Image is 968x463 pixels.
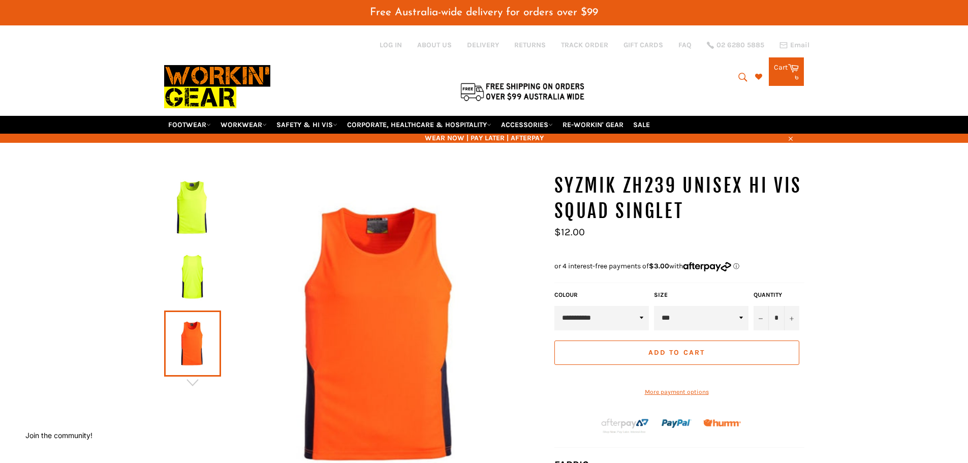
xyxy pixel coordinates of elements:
a: FOOTWEAR [164,116,215,134]
a: SALE [629,116,654,134]
a: Log in [380,41,402,49]
a: ACCESSORIES [497,116,557,134]
span: Email [790,42,809,49]
img: Workin Gear - SYZMIK Unisex Hi Vis Squad Singlet [169,179,216,235]
span: Free Australia-wide delivery for orders over $99 [370,7,598,18]
span: 02 6280 5885 [716,42,764,49]
button: Join the community! [25,431,92,440]
a: SAFETY & HI VIS [272,116,341,134]
label: COLOUR [554,291,649,299]
a: WORKWEAR [216,116,271,134]
span: Add to Cart [648,348,705,357]
a: 02 6280 5885 [707,42,764,49]
a: TRACK ORDER [561,40,608,50]
span: $12.00 [554,226,585,238]
img: Afterpay-Logo-on-dark-bg_large.png [600,417,650,435]
span: WEAR NOW | PAY LATER | AFTERPAY [164,133,804,143]
h1: SYZMIK ZH239 Unisex Hi Vis Squad Singlet [554,173,804,224]
a: DELIVERY [467,40,499,50]
button: Reduce item quantity by one [754,306,769,330]
a: Email [779,41,809,49]
button: Add to Cart [554,341,799,365]
span: 6 [795,73,799,81]
a: Cart 6 [769,57,804,86]
a: GIFT CARDS [623,40,663,50]
a: RE-WORKIN' GEAR [558,116,628,134]
img: Workin Gear - SYZMIK Unisex Hi Vis Squad Singlet [169,248,216,303]
img: Humm_core_logo_RGB-01_300x60px_small_195d8312-4386-4de7-b182-0ef9b6303a37.png [703,419,741,427]
a: More payment options [554,388,799,396]
label: Size [654,291,748,299]
a: RETURNS [514,40,546,50]
img: Flat $9.95 shipping Australia wide [459,81,586,102]
label: Quantity [754,291,799,299]
img: Workin Gear leaders in Workwear, Safety Boots, PPE, Uniforms. Australia's No.1 in Workwear [164,58,270,115]
a: CORPORATE, HEALTHCARE & HOSPITALITY [343,116,495,134]
img: paypal.png [662,409,692,439]
a: ABOUT US [417,40,452,50]
button: Increase item quantity by one [784,306,799,330]
a: FAQ [678,40,692,50]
